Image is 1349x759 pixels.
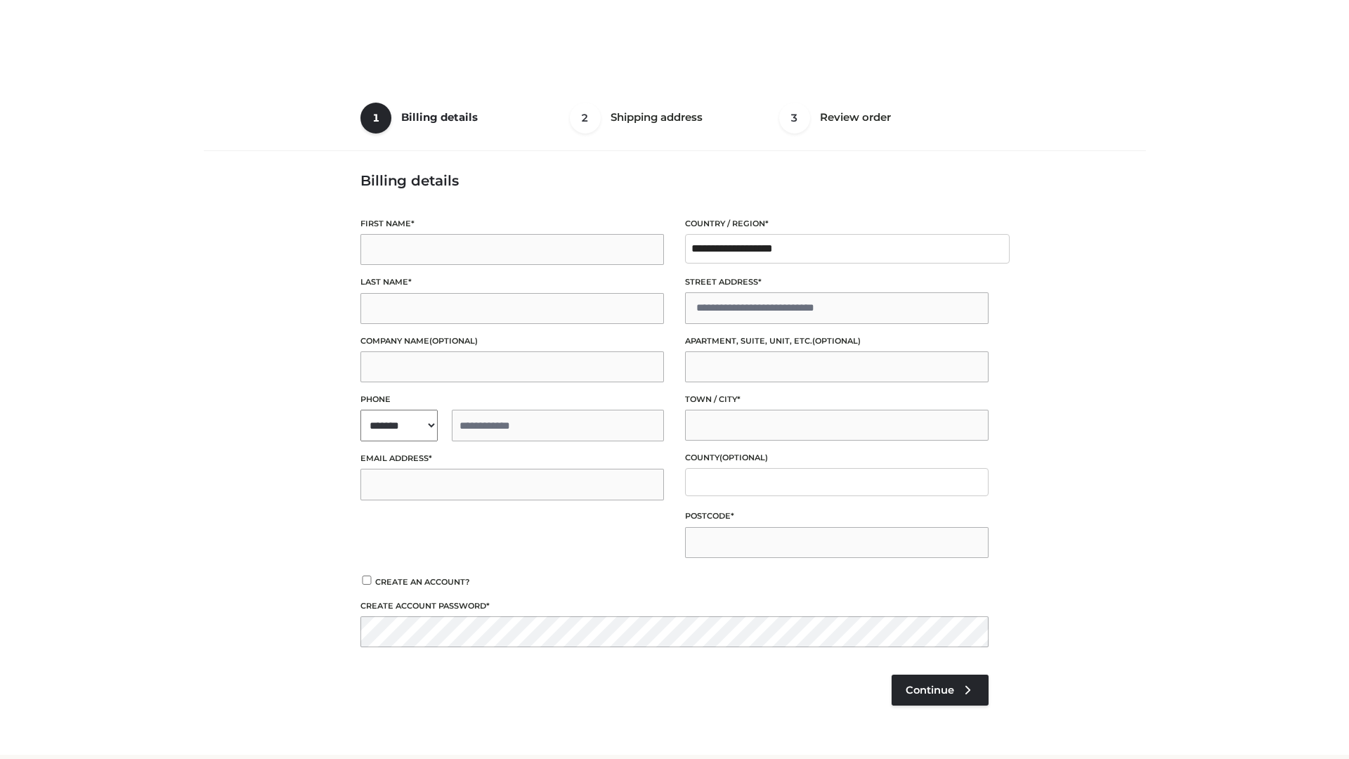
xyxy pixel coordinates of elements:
label: Last name [360,275,664,289]
label: Country / Region [685,217,989,231]
span: 3 [779,103,810,134]
h3: Billing details [360,172,989,189]
label: Town / City [685,393,989,406]
label: Postcode [685,510,989,523]
span: Continue [906,684,954,696]
label: Create account password [360,599,989,613]
label: County [685,451,989,465]
span: 1 [360,103,391,134]
span: (optional) [429,336,478,346]
input: Create an account? [360,576,373,585]
span: (optional) [719,453,768,462]
span: 2 [570,103,601,134]
label: Company name [360,335,664,348]
label: Street address [685,275,989,289]
label: Apartment, suite, unit, etc. [685,335,989,348]
label: Phone [360,393,664,406]
span: Billing details [401,110,478,124]
span: Review order [820,110,891,124]
label: First name [360,217,664,231]
a: Continue [892,675,989,706]
label: Email address [360,452,664,465]
span: Create an account? [375,577,470,587]
span: Shipping address [611,110,703,124]
span: (optional) [812,336,861,346]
